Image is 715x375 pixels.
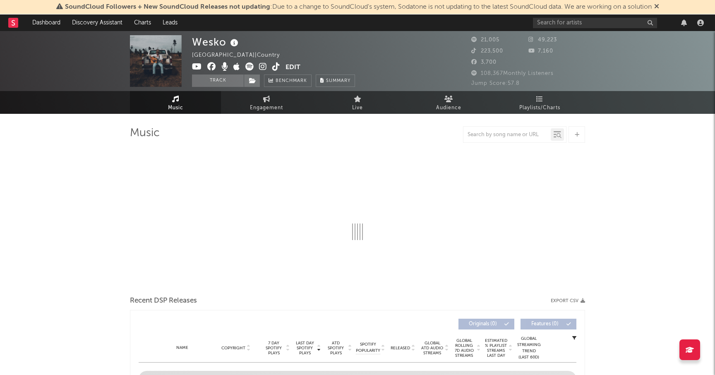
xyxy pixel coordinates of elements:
span: Playlists/Charts [519,103,560,113]
span: Engagement [250,103,283,113]
input: Search by song name or URL [463,132,551,138]
span: Estimated % Playlist Streams Last Day [485,338,507,358]
div: [GEOGRAPHIC_DATA] | Country [192,50,289,60]
a: Playlists/Charts [494,91,585,114]
a: Dashboard [26,14,66,31]
a: Live [312,91,403,114]
span: Global ATD Audio Streams [421,341,444,356]
a: Benchmark [264,75,312,87]
span: Benchmark [276,76,307,86]
span: Originals ( 0 ) [464,322,502,327]
div: Name [155,345,209,351]
button: Summary [316,75,355,87]
span: : Due to a change to SoundCloud's system, Sodatone is not updating to the latest SoundCloud data.... [65,4,652,10]
div: Wesko [192,35,240,49]
span: Audience [436,103,461,113]
span: 108,367 Monthly Listeners [471,71,554,76]
span: Jump Score: 57.8 [471,81,520,86]
a: Charts [128,14,157,31]
span: Summary [326,79,350,83]
a: Engagement [221,91,312,114]
span: Last Day Spotify Plays [294,341,316,356]
span: 49,223 [528,37,557,43]
span: 7 Day Spotify Plays [263,341,285,356]
span: Spotify Popularity [356,341,380,354]
a: Discovery Assistant [66,14,128,31]
a: Music [130,91,221,114]
span: Copyright [221,346,245,351]
span: 21,005 [471,37,499,43]
span: Global Rolling 7D Audio Streams [453,338,475,358]
span: Live [352,103,363,113]
span: Recent DSP Releases [130,296,197,306]
span: Released [391,346,410,351]
span: Dismiss [654,4,659,10]
span: Features ( 0 ) [526,322,564,327]
button: Features(0) [521,319,576,329]
input: Search for artists [533,18,657,28]
span: 3,700 [471,60,497,65]
a: Audience [403,91,494,114]
a: Leads [157,14,183,31]
span: 7,160 [528,48,553,54]
span: SoundCloud Followers + New SoundCloud Releases not updating [65,4,270,10]
div: Global Streaming Trend (Last 60D) [516,336,541,361]
span: Music [168,103,183,113]
button: Export CSV [551,298,585,303]
span: ATD Spotify Plays [325,341,347,356]
button: Originals(0) [458,319,514,329]
button: Edit [286,62,300,73]
button: Track [192,75,244,87]
span: 223,500 [471,48,503,54]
